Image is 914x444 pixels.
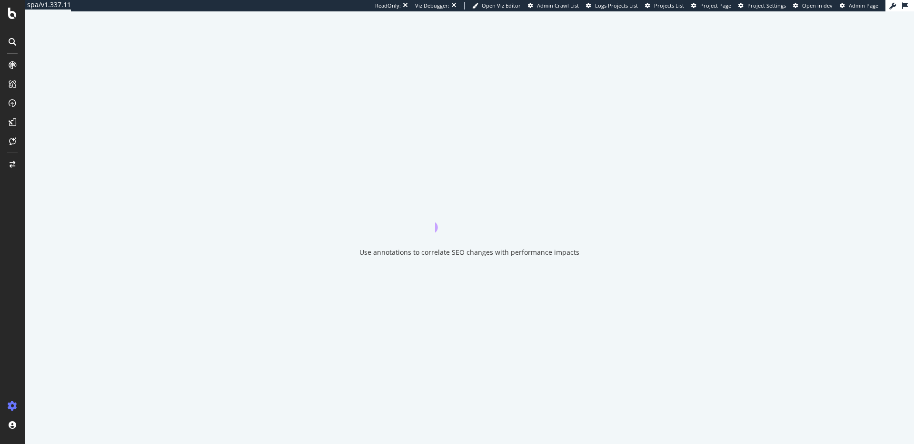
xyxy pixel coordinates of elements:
span: Projects List [654,2,684,9]
div: Viz Debugger: [415,2,449,10]
a: Project Page [691,2,731,10]
span: Project Page [700,2,731,9]
a: Project Settings [738,2,786,10]
a: Open in dev [793,2,833,10]
span: Open Viz Editor [482,2,521,9]
a: Open Viz Editor [472,2,521,10]
a: Logs Projects List [586,2,638,10]
div: ReadOnly: [375,2,401,10]
a: Admin Crawl List [528,2,579,10]
span: Admin Crawl List [537,2,579,9]
span: Open in dev [802,2,833,9]
span: Admin Page [849,2,878,9]
a: Admin Page [840,2,878,10]
span: Project Settings [747,2,786,9]
a: Projects List [645,2,684,10]
span: Logs Projects List [595,2,638,9]
div: Use annotations to correlate SEO changes with performance impacts [359,248,579,257]
div: animation [435,198,504,232]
